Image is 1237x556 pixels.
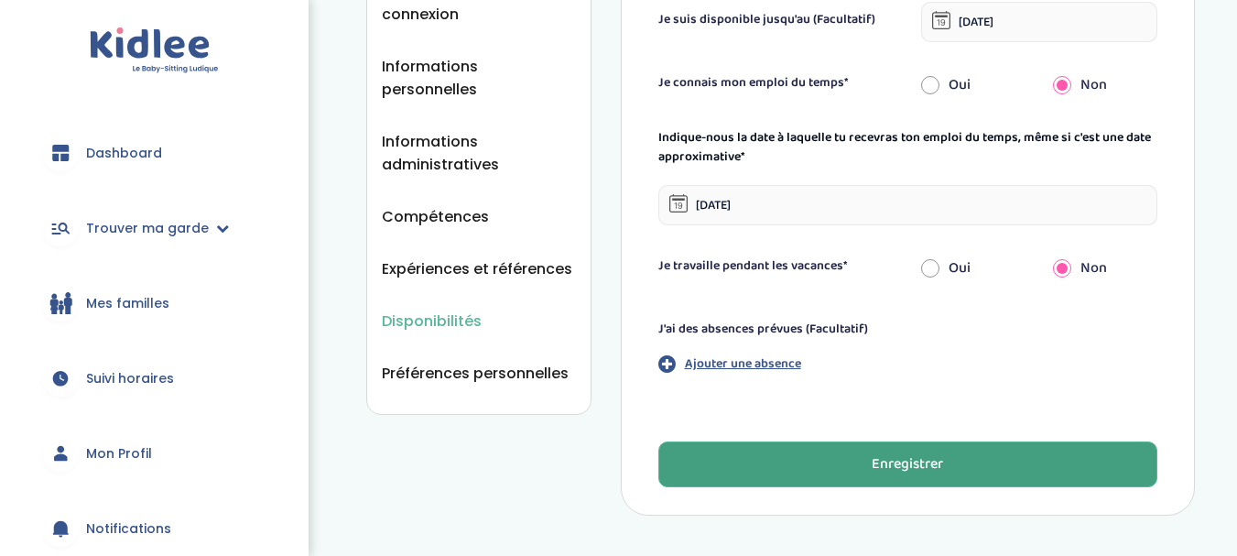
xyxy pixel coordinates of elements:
div: Oui [907,248,1039,289]
img: logo.svg [90,27,219,74]
button: Enregistrer [658,442,1158,487]
p: Ajouter une absence [685,354,801,374]
div: Oui [907,65,1039,105]
input: La date de fin [921,2,1157,42]
button: Expériences et références [382,257,572,280]
label: Je travaille pendant les vacances* [658,256,848,276]
button: Disponibilités [382,310,482,333]
button: Informations administratives [382,130,576,176]
span: Notifications [86,519,171,539]
span: Suivi horaires [86,369,174,388]
label: Je connais mon emploi du temps* [658,73,849,93]
span: Mes familles [86,294,169,313]
a: Trouver ma garde [27,195,281,261]
a: Mon Profil [27,420,281,486]
button: Préférences personnelles [382,362,569,385]
div: Non [1039,65,1171,105]
span: Mon Profil [86,444,152,463]
div: Non [1039,248,1171,289]
a: Suivi horaires [27,345,281,411]
span: Trouver ma garde [86,219,209,238]
button: Compétences [382,205,489,228]
button: Informations personnelles [382,55,576,101]
label: J'ai des absences prévues (Facultatif) [658,320,868,339]
input: Date exacte [658,185,1158,225]
div: Enregistrer [872,454,943,475]
a: Dashboard [27,120,281,186]
label: Indique-nous la date à laquelle tu recevras ton emploi du temps, même si c'est une date approxima... [658,128,1158,167]
a: Mes familles [27,270,281,336]
span: Dashboard [86,144,162,163]
button: Ajouter une absence [658,354,801,374]
label: Je suis disponible jusqu'au (Facultatif) [658,10,875,29]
